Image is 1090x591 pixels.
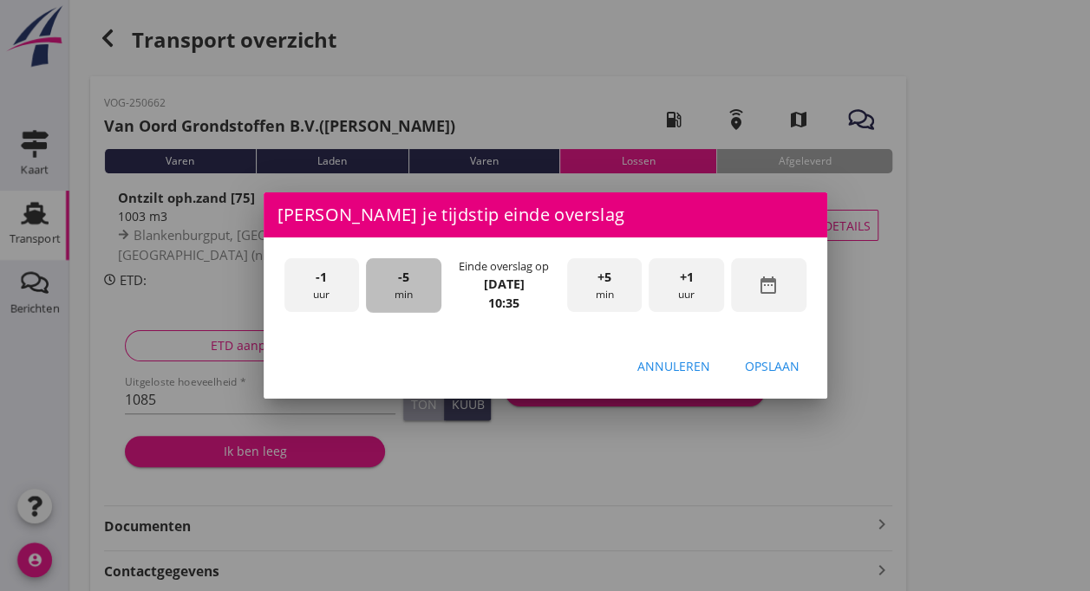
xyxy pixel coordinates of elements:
[597,268,611,287] span: +5
[484,276,525,292] strong: [DATE]
[649,258,724,313] div: uur
[459,258,549,275] div: Einde overslag op
[398,268,409,287] span: -5
[264,192,827,237] div: [PERSON_NAME] je tijdstip einde overslag
[637,357,710,375] div: Annuleren
[758,275,779,295] i: date_range
[623,350,724,381] button: Annuleren
[731,350,813,381] button: Opslaan
[745,357,800,375] div: Opslaan
[366,258,441,313] div: min
[488,295,519,311] strong: 10:35
[284,258,360,313] div: uur
[680,268,694,287] span: +1
[567,258,643,313] div: min
[316,268,327,287] span: -1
